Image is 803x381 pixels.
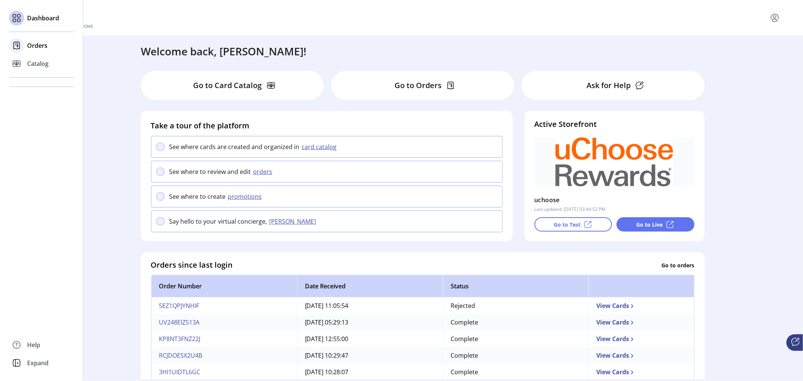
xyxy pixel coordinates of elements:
[769,12,781,24] button: menu
[141,43,307,59] h3: Welcome back, [PERSON_NAME]!
[554,221,581,229] p: Go to Test
[443,298,588,314] td: Rejected
[27,14,59,23] span: Dashboard
[151,298,297,314] td: 5EZ1QPJYNHIF
[251,167,277,176] button: orders
[297,275,443,298] th: Date Received
[297,331,443,347] td: [DATE] 12:55:00
[443,364,588,381] td: Complete
[27,358,49,367] span: Expand
[151,331,297,347] td: KP8NT3FNZ22J
[151,275,297,298] th: Order Number
[443,314,588,331] td: Complete
[443,331,588,347] td: Complete
[169,192,226,201] p: See where to create
[395,80,442,91] p: Go to Orders
[588,347,694,364] td: View Cards
[588,314,694,331] td: View Cards
[534,206,605,213] p: Last updated: [DATE] 03:44:52 PM
[588,364,694,381] td: View Cards
[534,194,560,206] p: uchoose
[636,221,663,229] p: Go to Live
[194,80,262,91] p: Go to Card Catalog
[297,347,443,364] td: [DATE] 10:29:47
[169,217,267,226] p: Say hello to your virtual concierge,
[534,119,694,130] h4: Active Storefront
[151,364,297,381] td: 3HI1UIDTL6GC
[267,217,321,226] button: [PERSON_NAME]
[300,142,341,151] button: card catalog
[151,347,297,364] td: RCJDOESX2U4B
[27,41,47,50] span: Orders
[27,59,49,68] span: Catalog
[151,120,503,131] h4: Take a tour of the platform
[27,340,40,349] span: Help
[662,261,695,269] p: Go to orders
[169,167,251,176] p: See where to review and edit
[226,192,267,201] button: promotions
[297,364,443,381] td: [DATE] 10:28:07
[151,260,233,271] h4: Orders since last login
[297,298,443,314] td: [DATE] 11:05:54
[151,314,297,331] td: UV248EIZS13A
[443,347,588,364] td: Complete
[297,314,443,331] td: [DATE] 05:29:13
[169,142,300,151] p: See where cards are created and organized in
[588,298,694,314] td: View Cards
[588,331,694,347] td: View Cards
[587,80,631,91] p: Ask for Help
[443,275,588,298] th: Status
